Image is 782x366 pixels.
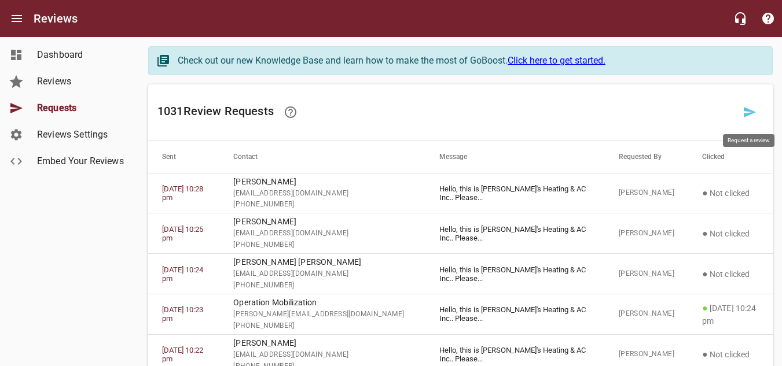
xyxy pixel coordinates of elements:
span: [PERSON_NAME][EMAIL_ADDRESS][DOMAIN_NAME] [233,309,412,320]
span: [PERSON_NAME] [619,349,674,360]
p: [DATE] 10:24 pm [702,301,759,327]
span: Requests [37,101,125,115]
span: Embed Your Reviews [37,154,125,168]
p: [PERSON_NAME] [PERSON_NAME] [233,256,412,268]
a: [DATE] 10:23 pm [162,305,203,323]
span: Reviews [37,75,125,88]
a: Click here to get started. [508,55,605,66]
a: [DATE] 10:25 pm [162,225,203,242]
p: Not clicked [702,267,759,281]
td: Hello, this is [PERSON_NAME]'s Heating & AC Inc.. Please ... [425,294,605,334]
span: [PHONE_NUMBER] [233,239,412,251]
button: Support Portal [754,5,782,32]
span: [PHONE_NUMBER] [233,280,412,291]
button: Live Chat [726,5,754,32]
p: Not clicked [702,186,759,200]
span: ● [702,349,708,360]
td: Hello, this is [PERSON_NAME]'s Heating & AC Inc.. Please ... [425,254,605,294]
span: ● [702,302,708,313]
th: Contact [219,141,425,173]
th: Requested By [605,141,688,173]
a: [DATE] 10:28 pm [162,184,203,202]
span: Dashboard [37,48,125,62]
span: [EMAIL_ADDRESS][DOMAIN_NAME] [233,228,412,239]
h6: Reviews [34,9,78,28]
span: [PERSON_NAME] [619,228,674,239]
a: Learn how requesting reviews can improve your online presence [277,98,304,126]
span: ● [702,268,708,279]
p: [PERSON_NAME] [233,337,412,349]
th: Sent [148,141,219,173]
th: Clicked [688,141,773,173]
span: [PERSON_NAME] [619,308,674,320]
span: [PHONE_NUMBER] [233,320,412,332]
span: ● [702,187,708,198]
span: [PHONE_NUMBER] [233,199,412,210]
p: Operation Mobilization [233,297,412,309]
span: Reviews Settings [37,128,125,142]
span: [EMAIL_ADDRESS][DOMAIN_NAME] [233,349,412,361]
div: Check out our new Knowledge Base and learn how to make the most of GoBoost. [178,54,761,68]
p: [PERSON_NAME] [233,176,412,188]
button: Open drawer [3,5,31,32]
span: ● [702,228,708,239]
p: Not clicked [702,227,759,241]
p: [PERSON_NAME] [233,216,412,228]
span: [PERSON_NAME] [619,187,674,199]
h6: 1031 Review Request s [157,98,736,126]
a: [DATE] 10:24 pm [162,265,203,283]
td: Hello, this is [PERSON_NAME]'s Heating & AC Inc.. Please ... [425,213,605,254]
span: [PERSON_NAME] [619,268,674,280]
span: [EMAIL_ADDRESS][DOMAIN_NAME] [233,268,412,280]
th: Message [425,141,605,173]
span: [EMAIL_ADDRESS][DOMAIN_NAME] [233,188,412,199]
td: Hello, this is [PERSON_NAME]'s Heating & AC Inc.. Please ... [425,173,605,213]
a: [DATE] 10:22 pm [162,346,203,363]
p: Not clicked [702,347,759,361]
